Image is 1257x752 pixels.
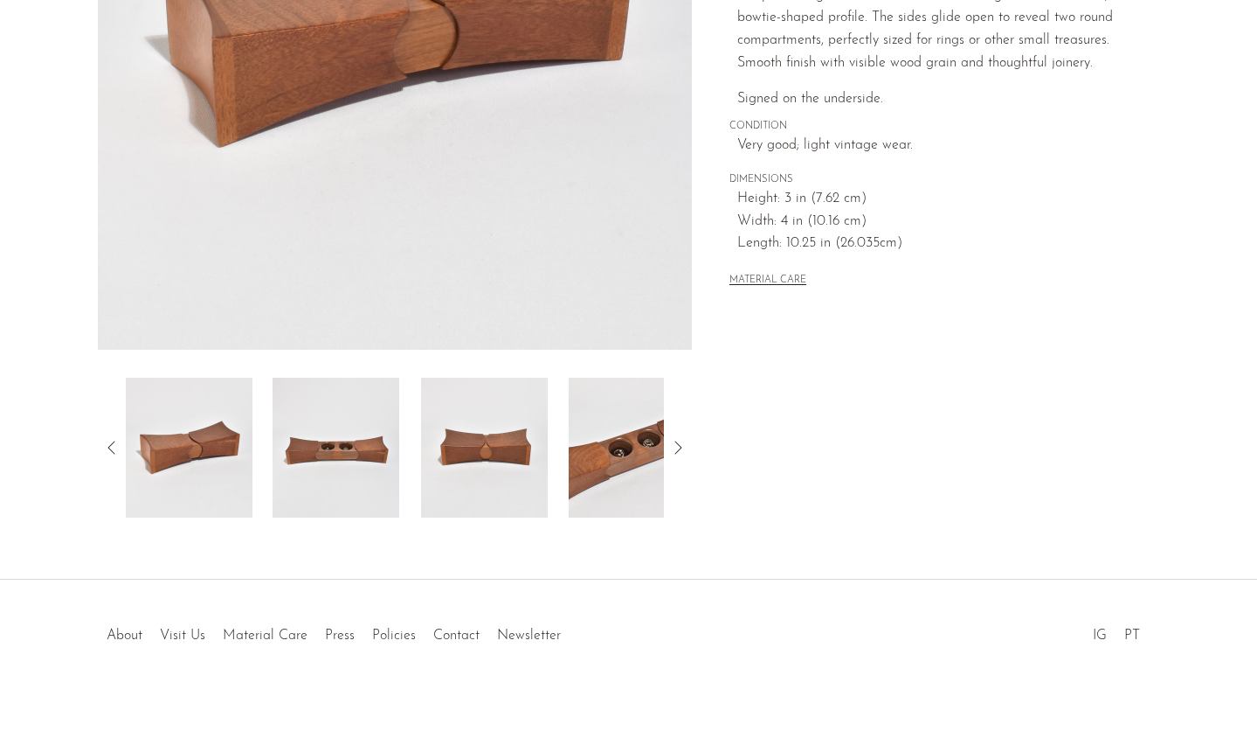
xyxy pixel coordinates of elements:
[372,629,416,643] a: Policies
[569,378,695,518] img: Sliding Wooden Ring Box
[433,629,480,643] a: Contact
[325,629,355,643] a: Press
[223,629,307,643] a: Material Care
[729,172,1122,188] span: DIMENSIONS
[107,629,142,643] a: About
[126,378,252,518] img: Sliding Wooden Ring Box
[737,233,1122,255] span: Length: 10.25 in (26.035cm)
[729,119,1122,135] span: CONDITION
[421,378,548,518] img: Sliding Wooden Ring Box
[160,629,205,643] a: Visit Us
[1084,615,1149,648] ul: Social Medias
[273,378,399,518] img: Sliding Wooden Ring Box
[737,88,1122,111] p: Signed on the underside.
[729,275,806,288] button: MATERIAL CARE
[98,615,570,648] ul: Quick links
[737,188,1122,211] span: Height: 3 in (7.62 cm)
[737,135,1122,157] span: Very good; light vintage wear.
[1124,629,1140,643] a: PT
[737,211,1122,233] span: Width: 4 in (10.16 cm)
[1093,629,1107,643] a: IG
